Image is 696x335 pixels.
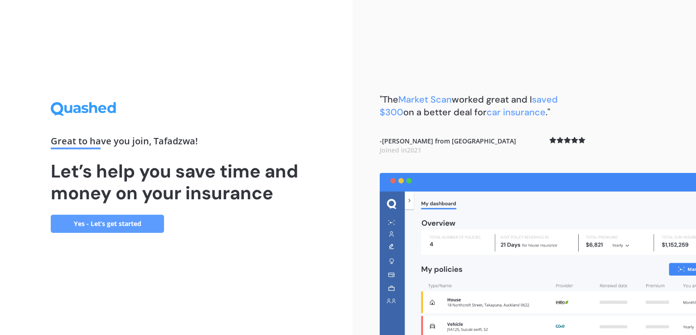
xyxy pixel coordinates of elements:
a: Yes - Let’s get started [51,215,164,233]
b: "The worked great and I on a better deal for ." [380,94,558,118]
img: dashboard.webp [380,173,696,335]
div: Great to have you join , Tafadzwa ! [51,137,302,149]
span: Joined in 2021 [380,146,421,154]
b: - [PERSON_NAME] from [GEOGRAPHIC_DATA] [380,137,516,154]
span: car insurance [487,106,546,118]
span: Market Scan [398,94,452,105]
h1: Let’s help you save time and money on your insurance [51,160,302,204]
span: saved $300 [380,94,558,118]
